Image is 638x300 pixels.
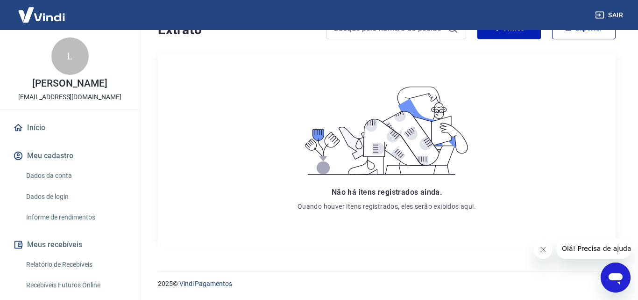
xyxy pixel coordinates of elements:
[534,240,553,259] iframe: Fechar mensagem
[11,0,72,29] img: Vindi
[18,92,121,102] p: [EMAIL_ADDRESS][DOMAIN_NAME]
[11,146,128,166] button: Meu cadastro
[601,263,631,293] iframe: Botão para abrir a janela de mensagens
[158,21,315,39] h4: Extrato
[298,202,476,211] p: Quando houver itens registrados, eles serão exibidos aqui.
[51,37,89,75] div: L
[179,280,232,287] a: Vindi Pagamentos
[11,234,128,255] button: Meus recebíveis
[22,255,128,274] a: Relatório de Recebíveis
[158,279,616,289] p: 2025 ©
[22,166,128,185] a: Dados da conta
[593,7,627,24] button: Sair
[332,188,442,197] span: Não há itens registrados ainda.
[22,208,128,227] a: Informe de rendimentos
[6,7,78,14] span: Olá! Precisa de ajuda?
[556,238,631,259] iframe: Mensagem da empresa
[22,276,128,295] a: Recebíveis Futuros Online
[22,187,128,206] a: Dados de login
[11,117,128,138] a: Início
[32,79,107,88] p: [PERSON_NAME]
